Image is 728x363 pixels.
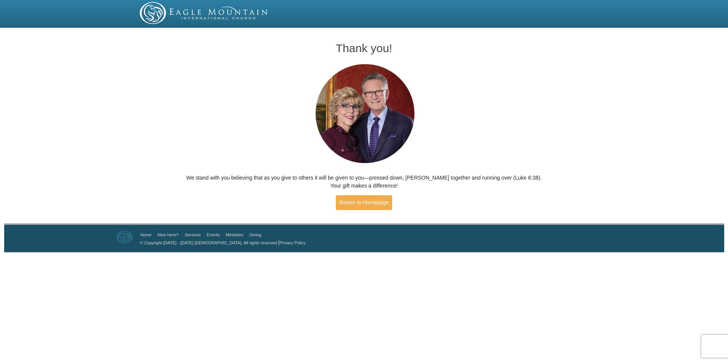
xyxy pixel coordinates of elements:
[140,2,268,24] img: EMIC
[158,232,179,237] a: New Here?
[308,62,420,166] img: Pastors George and Terri Pearsons
[186,174,542,190] p: We stand with you believing that as you give to others it will be given to you—pressed down, [PER...
[117,231,132,244] img: Eagle Mountain International Church
[279,240,305,245] a: Privacy Policy
[186,42,542,54] h1: Thank you!
[207,232,220,237] a: Events
[185,232,201,237] a: Services
[140,240,278,245] a: © Copyright [DATE] - [DATE] [DEMOGRAPHIC_DATA]. All rights reserved.
[140,232,152,237] a: Home
[137,239,306,247] p: |
[249,232,261,237] a: Giving
[336,195,392,210] a: Return to Homepage
[226,232,243,237] a: Ministries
